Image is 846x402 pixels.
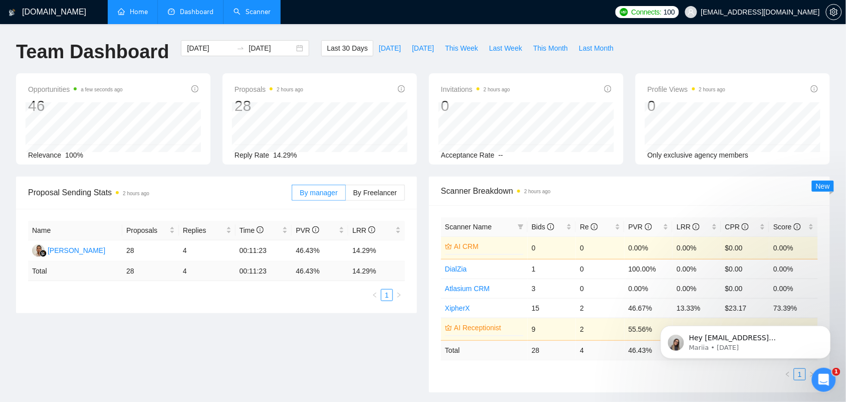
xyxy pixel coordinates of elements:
[273,151,297,159] span: 14.29%
[725,223,749,231] span: CPR
[236,240,292,261] td: 00:11:23
[445,324,452,331] span: crown
[369,289,381,301] button: left
[28,83,123,95] span: Opportunities
[321,40,373,56] button: Last 30 Days
[122,261,179,281] td: 28
[454,322,522,333] a: AI Receptionist
[624,259,673,279] td: 100.00%
[532,223,554,231] span: Bids
[782,368,794,380] button: left
[292,240,348,261] td: 46.43%
[44,39,173,48] p: Message from Mariia, sent 3d ago
[811,85,818,92] span: info-circle
[48,245,105,256] div: [PERSON_NAME]
[580,223,598,231] span: Re
[812,368,836,392] iframe: Intercom live chat
[372,292,378,298] span: left
[183,225,224,236] span: Replies
[369,289,381,301] li: Previous Page
[826,8,841,16] span: setting
[44,29,172,167] span: Hey [EMAIL_ADDRESS][DOMAIN_NAME], Looks like your Upwork agency Atlasium 7/88 AI ran out of conne...
[624,236,673,259] td: 0.00%
[40,250,47,257] img: gigradar-bm.png
[353,189,397,197] span: By Freelancer
[441,151,495,159] span: Acceptance Rate
[816,182,830,190] span: New
[368,226,375,233] span: info-circle
[721,279,770,298] td: $0.00
[348,240,405,261] td: 14.29%
[348,261,405,281] td: 14.29 %
[187,43,233,54] input: Start date
[528,340,576,360] td: 28
[179,261,236,281] td: 4
[32,244,45,257] img: DY
[524,189,551,194] time: 2 hours ago
[624,318,673,340] td: 55.56%
[296,226,319,234] span: PVR
[794,223,801,230] span: info-circle
[516,219,526,234] span: filter
[646,305,846,375] iframe: Intercom notifications message
[648,83,726,95] span: Profile Views
[65,151,83,159] span: 100%
[445,43,478,54] span: This Week
[579,43,613,54] span: Last Month
[28,96,123,115] div: 46
[826,8,842,16] a: setting
[591,223,598,230] span: info-circle
[441,185,818,197] span: Scanner Breakdown
[28,186,292,199] span: Proposal Sending Stats
[406,40,440,56] button: [DATE]
[769,259,818,279] td: 0.00%
[445,265,467,273] a: DialZia
[576,236,624,259] td: 0
[235,83,303,95] span: Proposals
[379,43,401,54] span: [DATE]
[237,44,245,52] span: swap-right
[445,285,490,293] a: Atlasium CRM
[673,259,721,279] td: 0.00%
[528,259,576,279] td: 1
[673,279,721,298] td: 0.00%
[721,236,770,259] td: $0.00
[826,4,842,20] button: setting
[576,259,624,279] td: 0
[257,226,264,233] span: info-circle
[576,298,624,318] td: 2
[742,223,749,230] span: info-circle
[528,279,576,298] td: 3
[118,8,148,16] a: homeHome
[9,5,16,21] img: logo
[28,221,122,240] th: Name
[440,40,484,56] button: This Week
[441,83,510,95] span: Invitations
[179,240,236,261] td: 4
[292,261,348,281] td: 46.43 %
[624,279,673,298] td: 0.00%
[168,8,175,15] span: dashboard
[441,96,510,115] div: 0
[648,151,749,159] span: Only exclusive agency members
[28,261,122,281] td: Total
[769,279,818,298] td: 0.00%
[721,259,770,279] td: $0.00
[547,223,554,230] span: info-circle
[191,85,198,92] span: info-circle
[398,85,405,92] span: info-circle
[576,279,624,298] td: 0
[445,243,452,250] span: crown
[620,8,628,16] img: upwork-logo.png
[454,241,522,252] a: AI CRM
[484,40,528,56] button: Last Week
[628,223,652,231] span: PVR
[122,240,179,261] td: 28
[576,318,624,340] td: 2
[249,43,294,54] input: End date
[664,7,675,18] span: 100
[499,151,503,159] span: --
[235,151,269,159] span: Reply Rate
[312,226,319,233] span: info-circle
